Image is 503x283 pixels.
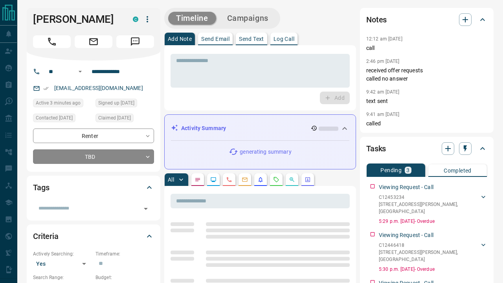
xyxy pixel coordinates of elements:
[379,266,487,273] p: 5:30 p.m. [DATE] - Overdue
[201,36,229,42] p: Send Email
[33,274,92,281] p: Search Range:
[379,249,479,263] p: [STREET_ADDRESS][PERSON_NAME] , [GEOGRAPHIC_DATA]
[239,36,264,42] p: Send Text
[379,231,433,239] p: Viewing Request - Call
[98,99,134,107] span: Signed up [DATE]
[33,178,154,197] div: Tags
[33,13,121,26] h1: [PERSON_NAME]
[366,119,487,128] p: called
[98,114,131,122] span: Claimed [DATE]
[379,194,479,201] p: C12453234
[168,12,216,25] button: Timeline
[366,10,487,29] div: Notes
[379,183,433,191] p: Viewing Request - Call
[366,139,487,158] div: Tasks
[366,59,400,64] p: 2:46 pm [DATE]
[240,148,291,156] p: generating summary
[33,114,92,125] div: Wed Jun 25 2025
[95,99,154,110] div: Sun Apr 09 2023
[140,203,151,214] button: Open
[366,44,487,52] p: call
[379,201,479,215] p: [STREET_ADDRESS][PERSON_NAME] , [GEOGRAPHIC_DATA]
[95,114,154,125] div: Wed Jun 25 2025
[33,230,59,243] h2: Criteria
[379,242,479,249] p: C12446418
[274,36,294,42] p: Log Call
[366,97,487,105] p: text sent
[95,250,154,257] p: Timeframe:
[305,176,311,183] svg: Agent Actions
[33,181,49,194] h2: Tags
[273,176,279,183] svg: Requests
[366,112,400,117] p: 9:41 am [DATE]
[366,36,402,42] p: 12:12 am [DATE]
[219,12,276,25] button: Campaigns
[289,176,295,183] svg: Opportunities
[444,168,472,173] p: Completed
[379,240,487,265] div: C12446418[STREET_ADDRESS][PERSON_NAME],[GEOGRAPHIC_DATA]
[43,86,49,91] svg: Email Verified
[168,36,192,42] p: Add Note
[379,192,487,217] div: C12453234[STREET_ADDRESS][PERSON_NAME],[GEOGRAPHIC_DATA]
[33,227,154,246] div: Criteria
[33,99,92,110] div: Mon Oct 13 2025
[242,176,248,183] svg: Emails
[379,218,487,225] p: 5:29 p.m. [DATE] - Overdue
[168,177,174,182] p: All
[366,89,400,95] p: 9:42 am [DATE]
[95,274,154,281] p: Budget:
[33,257,92,270] div: Yes
[226,176,232,183] svg: Calls
[36,99,81,107] span: Active 3 minutes ago
[210,176,217,183] svg: Lead Browsing Activity
[181,124,226,132] p: Activity Summary
[133,17,138,22] div: condos.ca
[116,35,154,48] span: Message
[366,13,387,26] h2: Notes
[406,167,409,173] p: 3
[380,167,402,173] p: Pending
[366,142,386,155] h2: Tasks
[54,85,143,91] a: [EMAIL_ADDRESS][DOMAIN_NAME]
[75,67,85,76] button: Open
[33,129,154,143] div: Renter
[36,114,73,122] span: Contacted [DATE]
[33,35,71,48] span: Call
[33,250,92,257] p: Actively Searching:
[33,149,154,164] div: TBD
[366,66,487,83] p: received offer requests called no answer
[257,176,264,183] svg: Listing Alerts
[75,35,112,48] span: Email
[171,121,349,136] div: Activity Summary
[195,176,201,183] svg: Notes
